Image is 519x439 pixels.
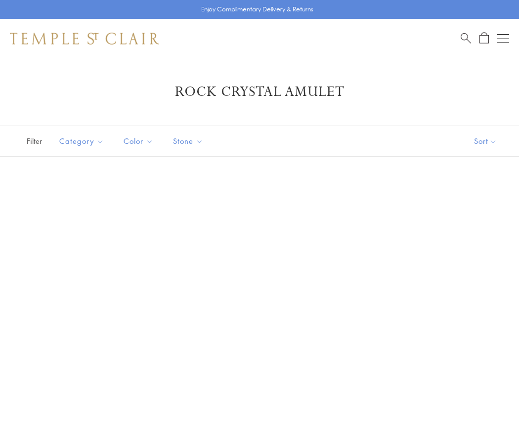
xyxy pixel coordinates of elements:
[452,126,519,156] button: Show sort by
[479,32,489,44] a: Open Shopping Bag
[25,83,494,101] h1: Rock Crystal Amulet
[497,33,509,44] button: Open navigation
[168,135,211,147] span: Stone
[119,135,161,147] span: Color
[54,135,111,147] span: Category
[201,4,313,14] p: Enjoy Complimentary Delivery & Returns
[461,32,471,44] a: Search
[52,130,111,152] button: Category
[10,33,159,44] img: Temple St. Clair
[166,130,211,152] button: Stone
[116,130,161,152] button: Color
